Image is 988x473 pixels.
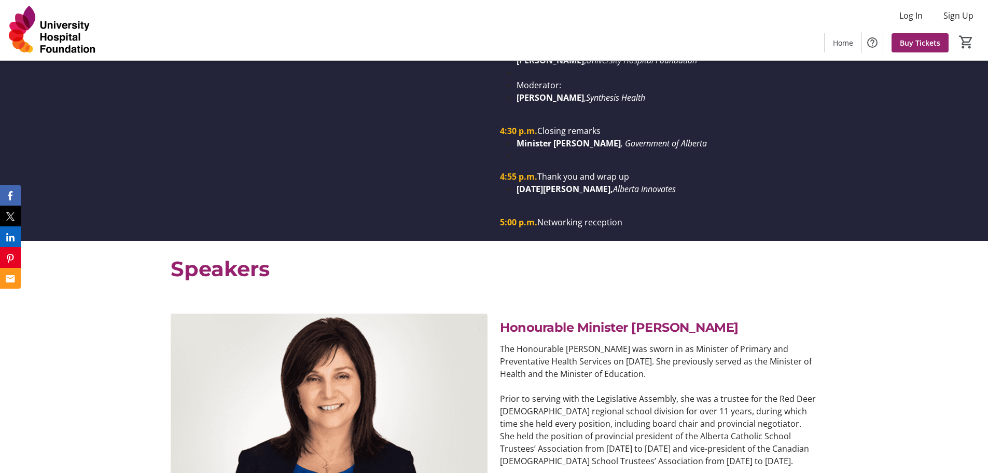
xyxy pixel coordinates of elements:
[500,343,817,380] p: The Honourable [PERSON_NAME] was sworn in as Minister of Primary and Preventative Health Services...
[586,55,697,66] em: University Hospital Foundation
[584,92,586,103] span: ,
[500,320,739,335] span: Honourable Minister [PERSON_NAME]
[833,37,853,48] span: Home
[537,217,622,228] span: Networking reception
[517,55,584,66] strong: [PERSON_NAME]
[900,37,940,48] span: Buy Tickets
[500,171,537,182] strong: 4:55 p.m.
[586,92,645,103] em: Synthesis Health
[613,183,676,195] em: Alberta Innovates
[517,79,561,91] span: Moderator:
[891,7,931,24] button: Log In
[825,33,861,52] a: Home
[621,138,707,149] em: , Government of Alberta
[517,138,621,149] strong: Minister [PERSON_NAME]
[892,33,949,52] a: Buy Tickets
[500,393,817,467] p: Prior to serving with the Legislative Assembly, she was a trustee for the Red Deer [DEMOGRAPHIC_D...
[957,33,976,51] button: Cart
[517,183,613,195] strong: [DATE][PERSON_NAME],
[943,9,973,22] span: Sign Up
[862,32,883,53] button: Help
[899,9,923,22] span: Log In
[6,4,99,56] img: University Hospital Foundation's Logo
[171,253,817,285] p: Speakers
[537,171,629,182] span: Thank you and wrap up
[584,55,586,66] span: ,
[500,125,537,137] strong: 4:30 p.m.
[935,7,982,24] button: Sign Up
[500,217,537,228] strong: 5:00 p.m.
[517,92,584,103] strong: [PERSON_NAME]
[537,125,601,137] span: Closing remarks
